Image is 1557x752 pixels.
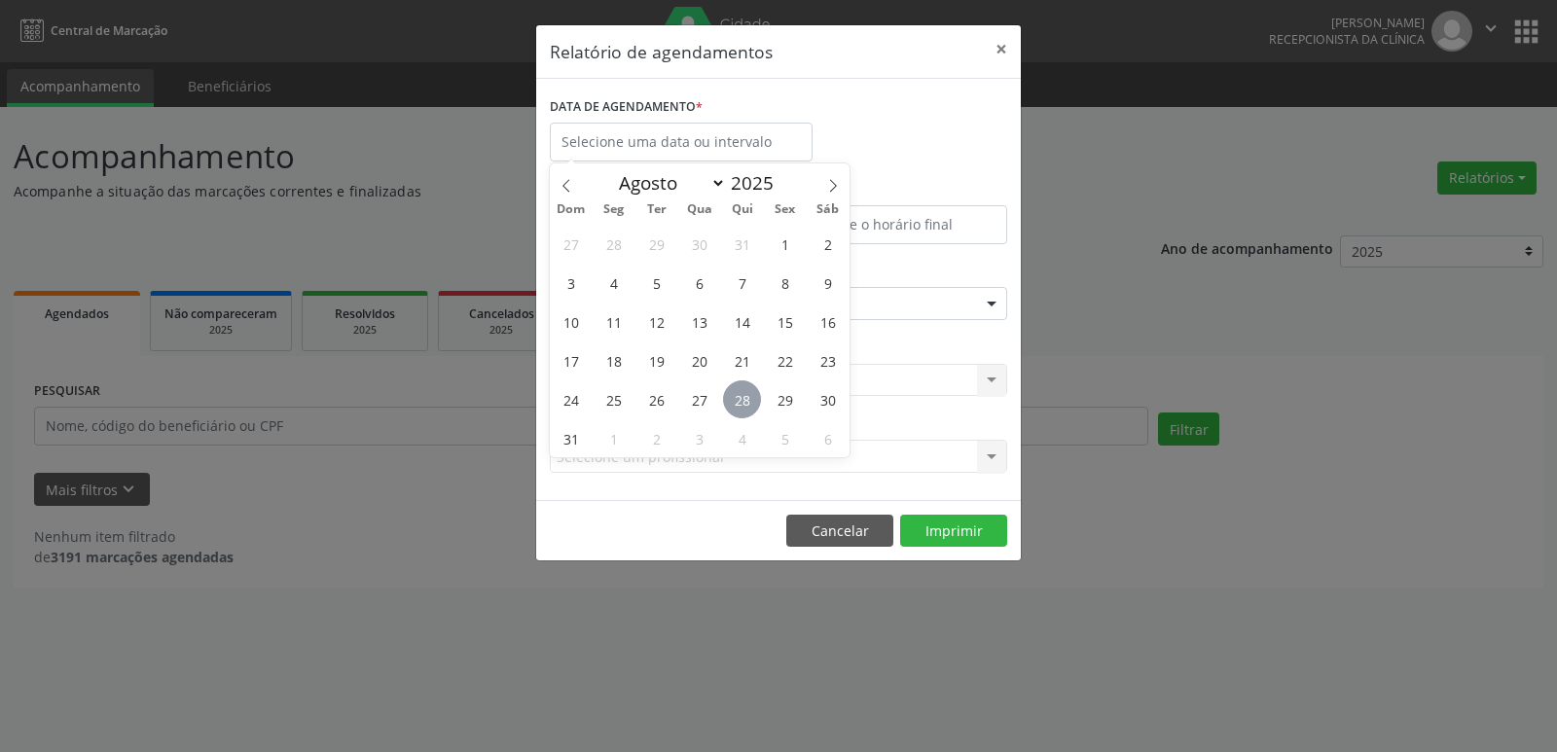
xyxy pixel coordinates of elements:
input: Year [726,170,790,196]
input: Selecione o horário final [783,205,1007,244]
span: Setembro 6, 2025 [809,419,847,457]
span: Agosto 8, 2025 [766,264,804,302]
span: Qua [678,203,721,216]
span: Agosto 1, 2025 [766,225,804,263]
span: Agosto 20, 2025 [680,341,718,379]
span: Agosto 27, 2025 [680,380,718,418]
span: Sáb [807,203,850,216]
span: Agosto 25, 2025 [595,380,633,418]
span: Agosto 30, 2025 [809,380,847,418]
span: Setembro 4, 2025 [723,419,761,457]
label: DATA DE AGENDAMENTO [550,92,703,123]
label: ATÉ [783,175,1007,205]
button: Close [982,25,1021,73]
span: Agosto 22, 2025 [766,341,804,379]
span: Agosto 21, 2025 [723,341,761,379]
span: Agosto 23, 2025 [809,341,847,379]
span: Julho 27, 2025 [552,225,590,263]
button: Imprimir [900,515,1007,548]
button: Cancelar [786,515,893,548]
span: Julho 29, 2025 [637,225,675,263]
span: Qui [721,203,764,216]
span: Agosto 10, 2025 [552,303,590,340]
span: Dom [550,203,593,216]
span: Ter [635,203,678,216]
span: Agosto 13, 2025 [680,303,718,340]
span: Agosto 7, 2025 [723,264,761,302]
span: Agosto 15, 2025 [766,303,804,340]
span: Sex [764,203,807,216]
span: Setembro 2, 2025 [637,419,675,457]
span: Seg [593,203,635,216]
h5: Relatório de agendamentos [550,39,773,64]
span: Agosto 16, 2025 [809,303,847,340]
span: Agosto 4, 2025 [595,264,633,302]
select: Month [609,169,726,197]
span: Setembro 3, 2025 [680,419,718,457]
span: Setembro 5, 2025 [766,419,804,457]
span: Julho 28, 2025 [595,225,633,263]
span: Julho 31, 2025 [723,225,761,263]
span: Agosto 29, 2025 [766,380,804,418]
span: Agosto 3, 2025 [552,264,590,302]
span: Agosto 28, 2025 [723,380,761,418]
span: Agosto 17, 2025 [552,341,590,379]
span: Agosto 5, 2025 [637,264,675,302]
span: Agosto 31, 2025 [552,419,590,457]
span: Agosto 24, 2025 [552,380,590,418]
span: Agosto 2, 2025 [809,225,847,263]
span: Agosto 12, 2025 [637,303,675,340]
span: Setembro 1, 2025 [595,419,633,457]
input: Selecione uma data ou intervalo [550,123,813,161]
span: Agosto 11, 2025 [595,303,633,340]
span: Agosto 9, 2025 [809,264,847,302]
span: Agosto 14, 2025 [723,303,761,340]
span: Agosto 6, 2025 [680,264,718,302]
span: Julho 30, 2025 [680,225,718,263]
span: Agosto 26, 2025 [637,380,675,418]
span: Agosto 18, 2025 [595,341,633,379]
span: Agosto 19, 2025 [637,341,675,379]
